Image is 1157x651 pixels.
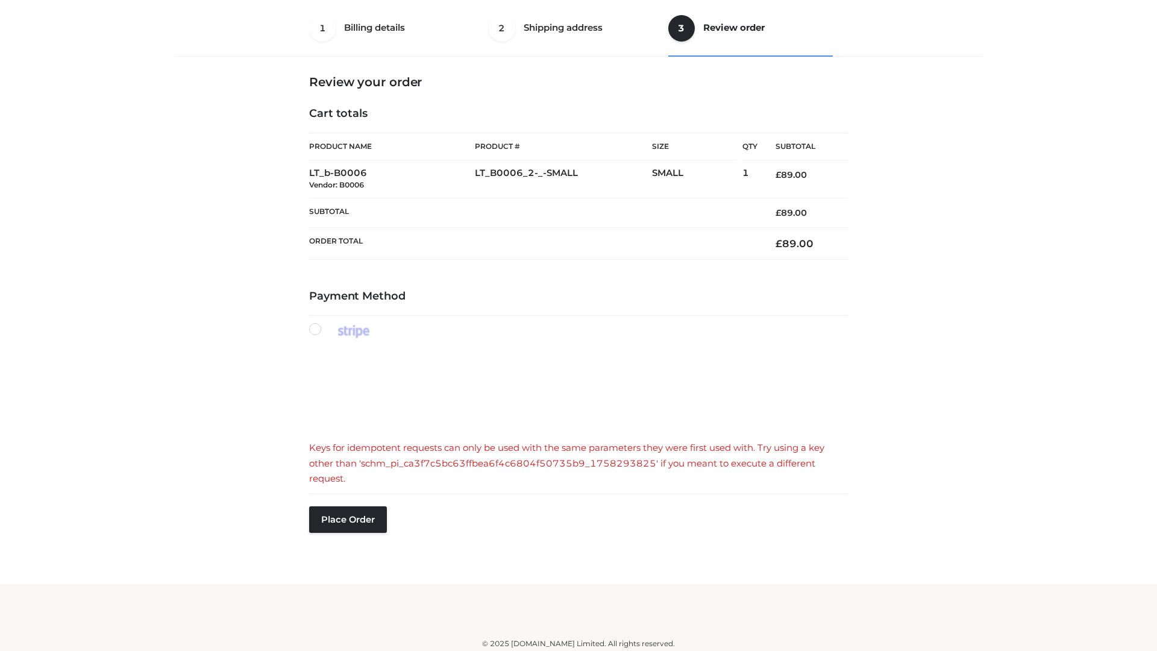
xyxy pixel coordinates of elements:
[309,107,848,121] h4: Cart totals
[309,160,475,198] td: LT_b-B0006
[309,506,387,533] button: Place order
[475,133,652,160] th: Product #
[776,169,807,180] bdi: 89.00
[776,237,782,250] span: £
[776,169,781,180] span: £
[309,75,848,89] h3: Review your order
[309,180,364,189] small: Vendor: B0006
[652,133,736,160] th: Size
[776,237,814,250] bdi: 89.00
[742,160,757,198] td: 1
[309,290,848,303] h4: Payment Method
[776,207,781,218] span: £
[307,351,845,427] iframe: Secure payment input frame
[179,638,978,650] div: © 2025 [DOMAIN_NAME] Limited. All rights reserved.
[309,133,475,160] th: Product Name
[309,440,848,486] div: Keys for idempotent requests can only be used with the same parameters they were first used with....
[309,198,757,227] th: Subtotal
[652,160,742,198] td: SMALL
[776,207,807,218] bdi: 89.00
[475,160,652,198] td: LT_B0006_2-_-SMALL
[757,133,848,160] th: Subtotal
[742,133,757,160] th: Qty
[309,228,757,260] th: Order Total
